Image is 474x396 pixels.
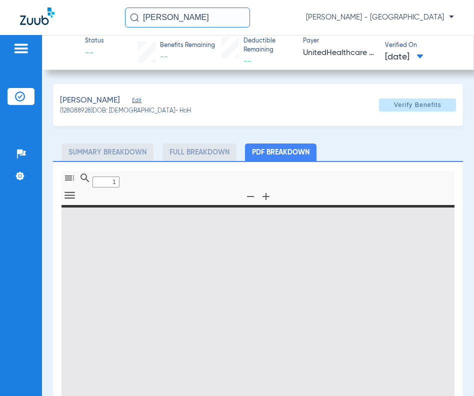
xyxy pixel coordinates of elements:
iframe: Chat Widget [424,348,474,396]
span: Verified On [385,41,458,50]
button: Tools [61,189,78,203]
pdf-shy-button: Zoom Out [242,196,258,204]
span: [PERSON_NAME] [60,94,120,107]
span: Verify Benefits [394,101,441,109]
pdf-shy-button: Find in Document [77,178,92,185]
pdf-shy-button: Toggle Sidebar [61,178,77,185]
span: [PERSON_NAME] - [GEOGRAPHIC_DATA] [306,12,454,22]
span: Benefits Remaining [160,41,215,50]
svg: Tools [63,188,76,202]
span: UnitedHealthcare Community Plan AHCCCS(including Dual Complete) - (HUB) [303,47,376,59]
li: PDF Breakdown [245,143,316,161]
span: -- [160,53,168,61]
span: Status [85,37,104,46]
span: -- [243,57,251,65]
input: Search for patients [125,7,250,27]
img: hamburger-icon [13,42,29,54]
li: Full Breakdown [162,143,236,161]
button: Zoom Out [242,189,259,204]
span: -- [85,47,104,59]
span: (128088928) DOB: [DEMOGRAPHIC_DATA] - HoH [60,107,191,116]
span: Deductible Remaining [243,37,294,54]
button: Verify Benefits [379,98,456,111]
button: Find in Document [76,171,93,185]
pdf-shy-button: Zoom In [258,196,273,204]
li: Summary Breakdown [61,143,153,161]
span: Payer [303,37,376,46]
input: Page [92,176,119,187]
img: Search Icon [130,13,139,22]
span: [DATE] [385,51,423,63]
button: Zoom In [257,189,274,204]
button: Toggle Sidebar [61,171,78,185]
span: Edit [132,97,141,106]
img: Zuub Logo [20,7,54,25]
